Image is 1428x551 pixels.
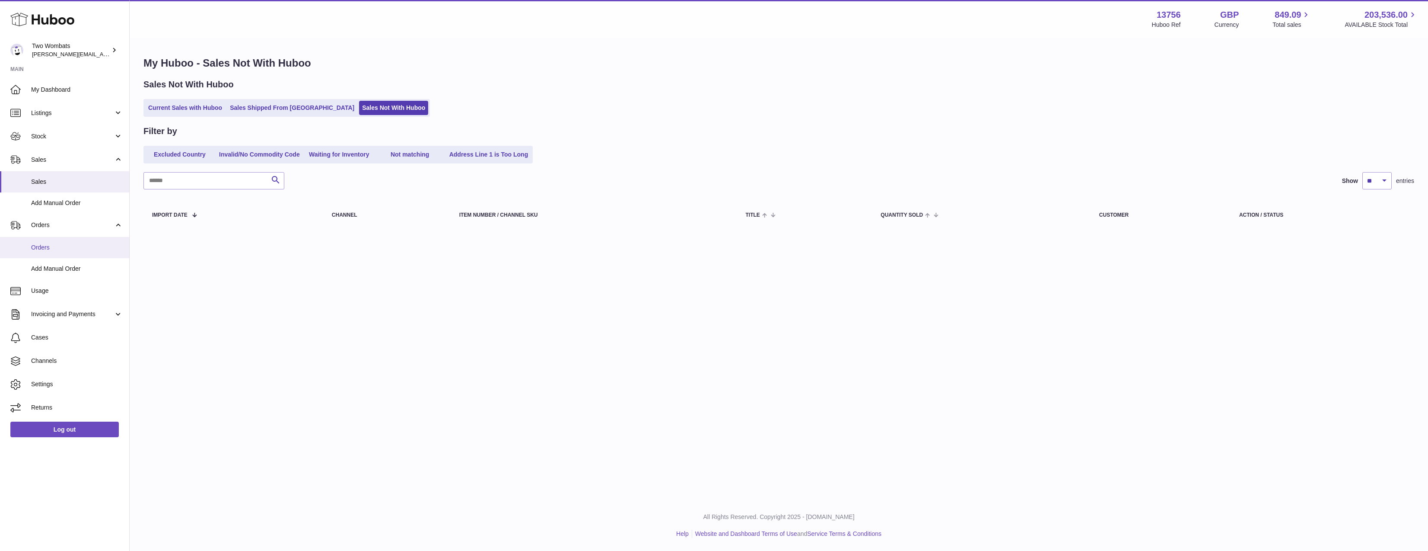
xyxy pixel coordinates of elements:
[145,147,214,162] a: Excluded Country
[31,404,123,412] span: Returns
[1345,9,1418,29] a: 203,536.00 AVAILABLE Stock Total
[31,243,123,252] span: Orders
[31,199,123,207] span: Add Manual Order
[31,380,123,388] span: Settings
[143,79,234,90] h2: Sales Not With Huboo
[1275,9,1301,21] span: 849.09
[746,212,760,218] span: Title
[1396,177,1414,185] span: entries
[152,212,188,218] span: Import date
[31,265,123,273] span: Add Manual Order
[1239,212,1406,218] div: Action / Status
[359,101,428,115] a: Sales Not With Huboo
[143,125,177,137] h2: Filter by
[137,513,1421,521] p: All Rights Reserved. Copyright 2025 - [DOMAIN_NAME]
[1157,9,1181,21] strong: 13756
[31,333,123,342] span: Cases
[676,530,689,537] a: Help
[31,132,114,141] span: Stock
[1364,9,1408,21] span: 203,536.00
[145,101,225,115] a: Current Sales with Huboo
[881,212,923,218] span: Quantity Sold
[446,147,531,162] a: Address Line 1 is Too Long
[31,156,114,164] span: Sales
[31,178,123,186] span: Sales
[10,422,119,437] a: Log out
[695,530,797,537] a: Website and Dashboard Terms of Use
[305,147,374,162] a: Waiting for Inventory
[31,357,123,365] span: Channels
[1342,177,1358,185] label: Show
[31,109,114,117] span: Listings
[32,42,110,58] div: Two Wombats
[10,44,23,57] img: alan@twowombats.com
[332,212,442,218] div: Channel
[216,147,303,162] a: Invalid/No Commodity Code
[32,51,173,58] span: [PERSON_NAME][EMAIL_ADDRESS][DOMAIN_NAME]
[31,310,114,318] span: Invoicing and Payments
[807,530,881,537] a: Service Terms & Conditions
[459,212,728,218] div: Item Number / Channel SKU
[143,56,1414,70] h1: My Huboo - Sales Not With Huboo
[31,221,114,229] span: Orders
[227,101,357,115] a: Sales Shipped From [GEOGRAPHIC_DATA]
[1272,9,1311,29] a: 849.09 Total sales
[1272,21,1311,29] span: Total sales
[375,147,445,162] a: Not matching
[31,86,123,94] span: My Dashboard
[1099,212,1222,218] div: Customer
[1152,21,1181,29] div: Huboo Ref
[31,287,123,295] span: Usage
[1345,21,1418,29] span: AVAILABLE Stock Total
[1215,21,1239,29] div: Currency
[692,530,881,538] li: and
[1220,9,1239,21] strong: GBP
